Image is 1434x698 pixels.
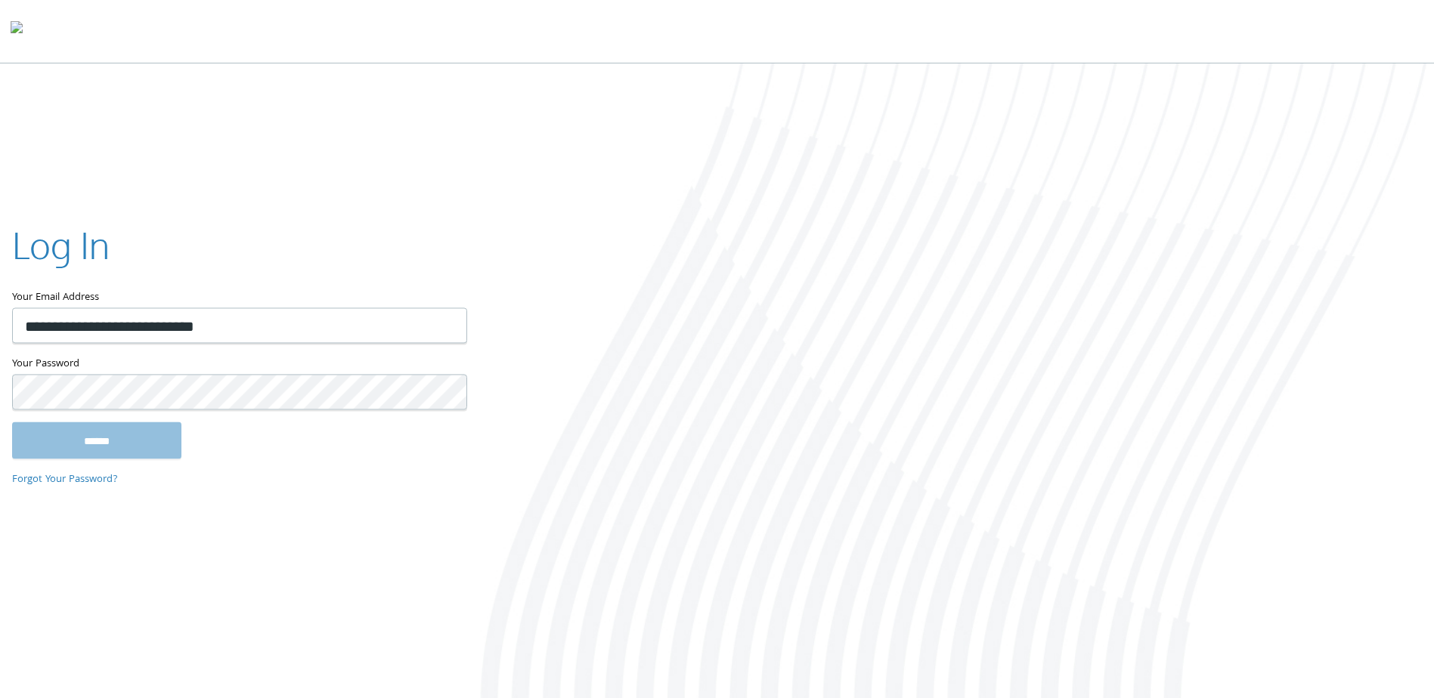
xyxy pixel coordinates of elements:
a: Forgot Your Password? [12,471,118,488]
h2: Log In [12,220,110,270]
keeper-lock: Open Keeper Popup [437,383,455,401]
keeper-lock: Open Keeper Popup [437,317,455,335]
img: todyl-logo-dark.svg [11,16,23,46]
label: Your Password [12,356,466,375]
